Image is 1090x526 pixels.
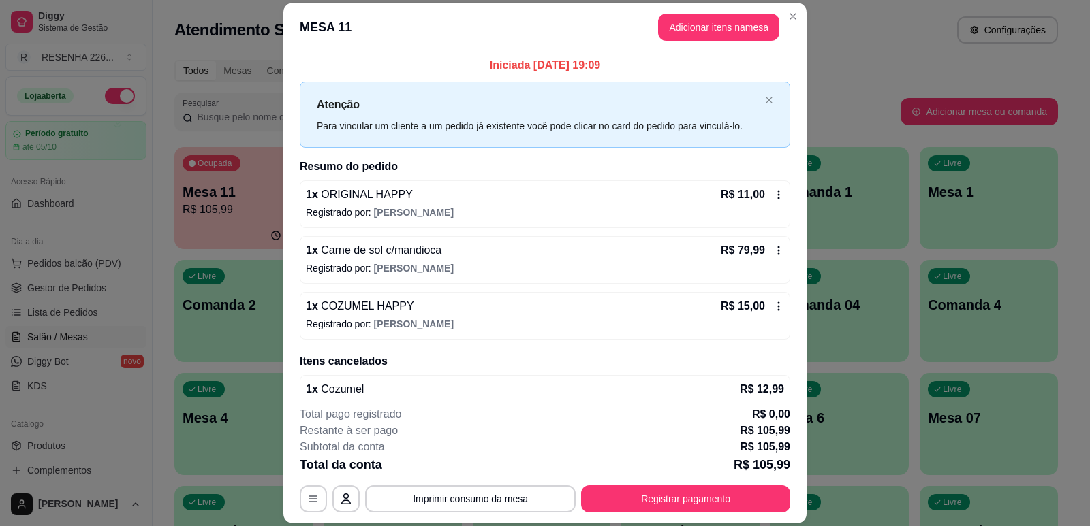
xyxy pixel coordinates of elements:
p: Registrado por: [306,261,784,275]
p: R$ 15,00 [721,298,765,314]
span: [PERSON_NAME] [374,207,454,218]
button: Adicionar itens namesa [658,14,779,41]
p: R$ 0,00 [752,406,790,423]
h2: Resumo do pedido [300,159,790,175]
button: Imprimir consumo da mesa [365,485,576,512]
h2: Itens cancelados [300,353,790,369]
p: 1 x [306,186,413,203]
span: ORIGINAL HAPPY [318,188,413,200]
p: Total da conta [300,455,382,474]
span: Carne de sol c/mandioca [318,244,441,256]
span: [PERSON_NAME] [374,263,454,274]
p: Restante à ser pago [300,423,398,439]
p: Total pago registrado [300,406,401,423]
p: R$ 105,99 [740,423,790,439]
button: Registrar pagamento [581,485,790,512]
p: R$ 105,99 [740,439,790,455]
p: Iniciada [DATE] 19:09 [300,57,790,73]
span: close [765,96,773,104]
p: R$ 79,99 [721,242,765,259]
p: Subtotal da conta [300,439,385,455]
p: 1 x [306,381,364,397]
p: R$ 12,99 [740,381,784,397]
p: R$ 105,99 [734,455,790,474]
p: R$ 11,00 [721,186,765,203]
header: MESA 11 [283,3,807,52]
span: Cozumel [318,383,364,395]
p: 1 x [306,298,414,314]
p: Atenção [317,96,760,113]
button: close [765,96,773,105]
p: 1 x [306,242,441,259]
span: COZUMEL HAPPY [318,300,414,312]
p: Registrado por: [306,206,784,219]
div: Para vincular um cliente a um pedido já existente você pode clicar no card do pedido para vinculá... [317,118,760,133]
button: Close [782,5,804,27]
span: [PERSON_NAME] [374,318,454,329]
p: Registrado por: [306,317,784,331]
